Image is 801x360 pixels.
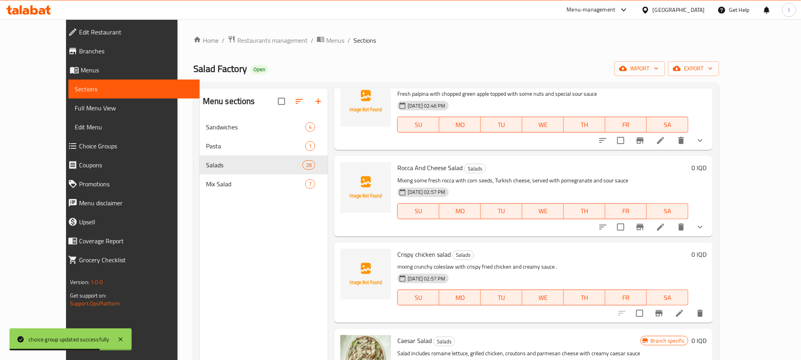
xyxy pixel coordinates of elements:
a: Menus [62,61,200,80]
button: SA [647,203,688,219]
a: Edit Menu [68,117,200,136]
span: Menus [81,65,193,75]
span: FR [608,292,644,303]
button: WE [522,290,564,305]
li: / [222,36,225,45]
button: TH [564,203,605,219]
span: Version: [70,277,89,287]
nav: breadcrumb [193,35,719,45]
button: delete [691,304,710,323]
span: SA [650,205,685,217]
button: TU [481,203,522,219]
button: WE [522,203,564,219]
nav: Menu sections [200,114,328,197]
button: WE [522,117,564,133]
span: Branches [79,46,193,56]
button: FR [605,290,647,305]
h6: 0 IQD [691,162,707,173]
span: Open [250,66,268,73]
span: Caesar Salad [397,335,432,347]
span: Coverage Report [79,236,193,246]
svg: Show Choices [695,136,705,145]
span: Mix Salad [206,179,305,189]
span: Sandwiches [206,122,305,132]
span: FR [608,205,644,217]
img: Palpina Salad [340,76,391,127]
button: SU [397,203,439,219]
a: Upsell [62,212,200,231]
a: Support.OpsPlatform [70,298,120,309]
span: MO [442,292,478,303]
a: Edit Restaurant [62,23,200,42]
span: TU [484,119,519,131]
span: SA [650,292,685,303]
a: Full Menu View [68,99,200,117]
span: Sections [75,84,193,94]
span: Branch specific [647,337,688,345]
h2: Menu sections [203,95,255,107]
span: WE [525,119,561,131]
span: Salads [465,164,486,173]
a: Menu disclaimer [62,193,200,212]
span: WE [525,292,561,303]
div: Salads [464,164,486,173]
span: Edit Menu [75,122,193,132]
button: MO [439,203,481,219]
a: Coverage Report [62,231,200,250]
button: Branch-specific-item [631,218,650,237]
a: Grocery Checklist [62,250,200,269]
a: Menus [317,35,344,45]
button: FR [605,117,647,133]
span: l [788,6,790,14]
span: TH [567,205,602,217]
span: Get support on: [70,290,106,301]
button: FR [605,203,647,219]
a: Home [193,36,219,45]
button: show more [691,218,710,237]
span: 1.0.0 [91,277,103,287]
a: Branches [62,42,200,61]
div: Salads [452,250,474,260]
span: export [674,64,713,74]
span: SU [401,119,436,131]
span: Salads [453,250,474,260]
span: Menu disclaimer [79,198,193,208]
span: MO [442,205,478,217]
span: TH [567,292,602,303]
a: Sections [68,80,200,99]
span: import [621,64,659,74]
button: Branch-specific-item [631,131,650,150]
button: TH [564,117,605,133]
span: [DATE] 02:46 PM [404,102,448,110]
button: SA [647,117,688,133]
p: Salad includes romaine lettuce, grilled chicken, croutons and parmesan cheese with creamy caesar ... [397,349,640,358]
span: Salads [206,160,302,170]
img: Crispy chicken salad [340,249,391,299]
span: FR [608,119,644,131]
span: [DATE] 02:57 PM [404,275,448,282]
span: Select to update [612,132,629,149]
span: Edit Restaurant [79,27,193,37]
span: Salads [434,337,455,346]
button: Add section [309,92,328,111]
button: SA [647,290,688,305]
span: TU [484,292,519,303]
span: 7 [306,180,315,188]
div: Open [250,65,268,74]
span: Upsell [79,217,193,227]
h6: 0 IQD [691,249,707,260]
span: Menus [326,36,344,45]
li: / [348,36,350,45]
p: Fresh palpina with chopped green apple topped with some nuts and special sour sauce [397,89,688,99]
p: Mixing some fresh rocca with corn seeds, Turkish cheese, served with pomegranate and sour sauce [397,176,688,186]
div: Salads [433,337,455,346]
span: Salad Factory [193,60,247,78]
span: [DATE] 02:57 PM [404,188,448,196]
div: items [302,160,315,170]
div: choice group updated successfully [28,335,110,344]
div: Pasta1 [200,136,328,155]
svg: Show Choices [695,222,705,232]
a: Edit menu item [656,222,665,232]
